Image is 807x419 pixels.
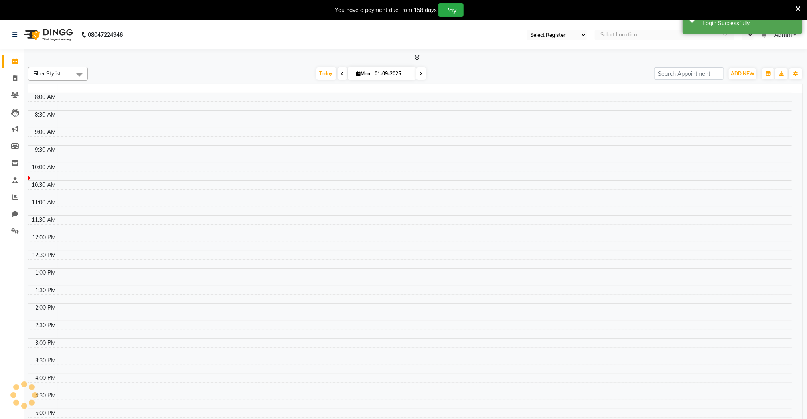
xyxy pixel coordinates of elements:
[88,24,123,46] b: 08047224946
[335,6,437,14] div: You have a payment due from 158 days
[30,216,58,224] div: 11:30 AM
[34,128,58,136] div: 9:00 AM
[30,163,58,172] div: 10:00 AM
[33,70,61,77] span: Filter Stylist
[34,374,58,382] div: 4:00 PM
[316,67,336,80] span: Today
[729,68,756,79] button: ADD NEW
[654,67,724,80] input: Search Appointment
[702,19,796,28] div: Login Successfully.
[34,286,58,294] div: 1:30 PM
[31,251,58,259] div: 12:30 PM
[438,3,464,17] button: Pay
[34,93,58,101] div: 8:00 AM
[34,304,58,312] div: 2:00 PM
[34,321,58,330] div: 2:30 PM
[34,339,58,347] div: 3:00 PM
[600,31,637,39] div: Select Location
[20,24,75,46] img: logo
[373,68,412,80] input: 2025-09-01
[31,233,58,242] div: 12:00 PM
[731,71,754,77] span: ADD NEW
[34,146,58,154] div: 9:30 AM
[34,391,58,400] div: 4:30 PM
[774,31,792,39] span: Admin
[34,111,58,119] div: 8:30 AM
[355,71,373,77] span: Mon
[34,409,58,417] div: 5:00 PM
[34,269,58,277] div: 1:00 PM
[30,198,58,207] div: 11:00 AM
[34,356,58,365] div: 3:30 PM
[30,181,58,189] div: 10:30 AM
